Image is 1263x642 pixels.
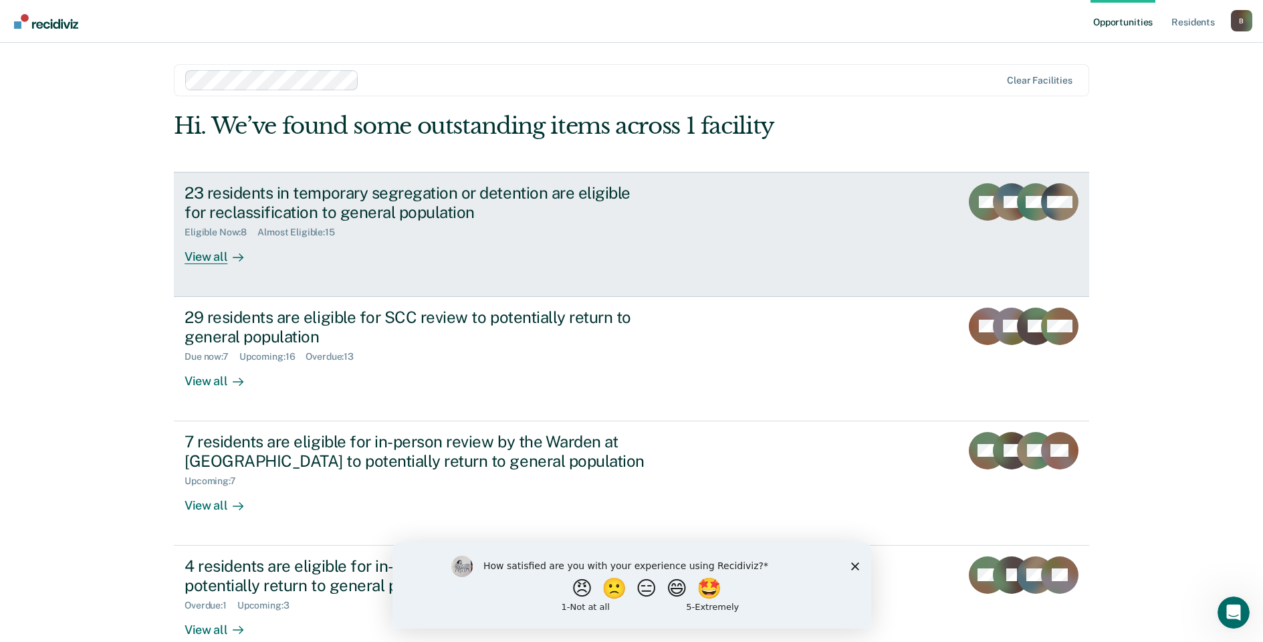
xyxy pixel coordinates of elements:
[185,556,654,595] div: 4 residents are eligible for in-person review by the ADD at SCC to potentially return to general ...
[185,432,654,471] div: 7 residents are eligible for in-person review by the Warden at [GEOGRAPHIC_DATA] to potentially r...
[237,600,300,611] div: Upcoming : 3
[185,487,259,513] div: View all
[185,183,654,222] div: 23 residents in temporary segregation or detention are eligible for reclassification to general p...
[174,112,906,140] div: Hi. We’ve found some outstanding items across 1 facility
[1218,597,1250,629] iframe: Intercom live chat
[174,172,1089,297] a: 23 residents in temporary segregation or detention are eligible for reclassification to general p...
[185,611,259,637] div: View all
[1231,10,1252,31] div: B
[185,351,239,362] div: Due now : 7
[14,14,78,29] img: Recidiviz
[174,421,1089,546] a: 7 residents are eligible for in-person review by the Warden at [GEOGRAPHIC_DATA] to potentially r...
[174,297,1089,421] a: 29 residents are eligible for SCC review to potentially return to general populationDue now:7Upco...
[185,238,259,264] div: View all
[185,308,654,346] div: 29 residents are eligible for SCC review to potentially return to general population
[257,227,346,238] div: Almost Eligible : 15
[1007,75,1072,86] div: Clear facilities
[1231,10,1252,31] button: Profile dropdown button
[239,351,306,362] div: Upcoming : 16
[185,475,247,487] div: Upcoming : 7
[185,362,259,389] div: View all
[306,351,364,362] div: Overdue : 13
[185,227,257,238] div: Eligible Now : 8
[185,600,237,611] div: Overdue : 1
[392,542,871,629] iframe: Survey by Kim from Recidiviz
